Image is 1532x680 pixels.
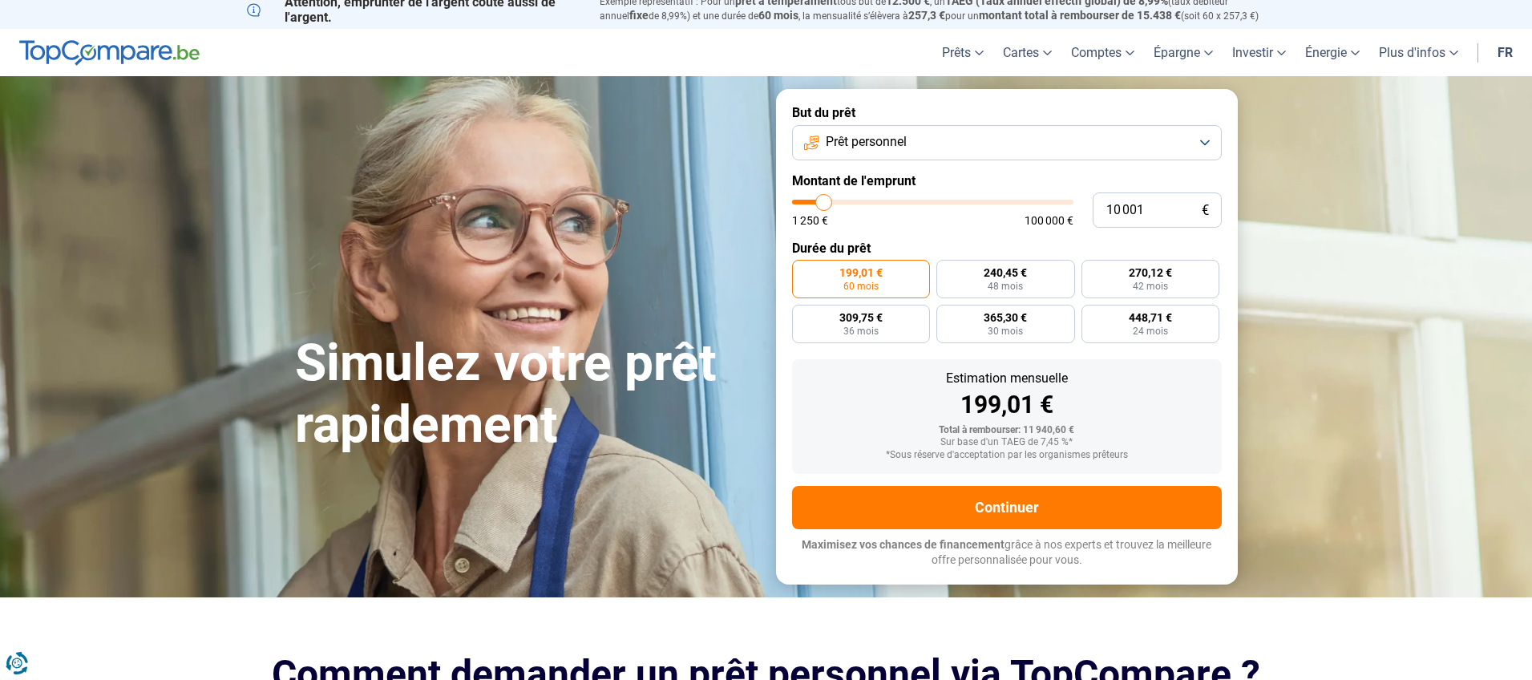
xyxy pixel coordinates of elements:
[1144,29,1223,76] a: Épargne
[1025,215,1073,226] span: 100 000 €
[758,9,798,22] span: 60 mois
[932,29,993,76] a: Prêts
[993,29,1061,76] a: Cartes
[988,326,1023,336] span: 30 mois
[792,125,1222,160] button: Prêt personnel
[1133,281,1168,291] span: 42 mois
[792,215,828,226] span: 1 250 €
[1488,29,1522,76] a: fr
[792,173,1222,188] label: Montant de l'emprunt
[802,538,1004,551] span: Maximisez vos chances de financement
[843,281,879,291] span: 60 mois
[19,40,200,66] img: TopCompare
[1129,267,1172,278] span: 270,12 €
[295,333,757,456] h1: Simulez votre prêt rapidement
[839,312,883,323] span: 309,75 €
[792,105,1222,120] label: But du prêt
[1129,312,1172,323] span: 448,71 €
[792,241,1222,256] label: Durée du prêt
[629,9,649,22] span: fixe
[979,9,1181,22] span: montant total à rembourser de 15.438 €
[1061,29,1144,76] a: Comptes
[805,393,1209,417] div: 199,01 €
[839,267,883,278] span: 199,01 €
[984,312,1027,323] span: 365,30 €
[984,267,1027,278] span: 240,45 €
[843,326,879,336] span: 36 mois
[805,372,1209,385] div: Estimation mensuelle
[805,425,1209,436] div: Total à rembourser: 11 940,60 €
[1296,29,1369,76] a: Énergie
[792,486,1222,529] button: Continuer
[1223,29,1296,76] a: Investir
[988,281,1023,291] span: 48 mois
[1369,29,1468,76] a: Plus d'infos
[1133,326,1168,336] span: 24 mois
[826,133,907,151] span: Prêt personnel
[805,437,1209,448] div: Sur base d'un TAEG de 7,45 %*
[908,9,945,22] span: 257,3 €
[792,537,1222,569] p: grâce à nos experts et trouvez la meilleure offre personnalisée pour vous.
[805,450,1209,461] div: *Sous réserve d'acceptation par les organismes prêteurs
[1202,204,1209,217] span: €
